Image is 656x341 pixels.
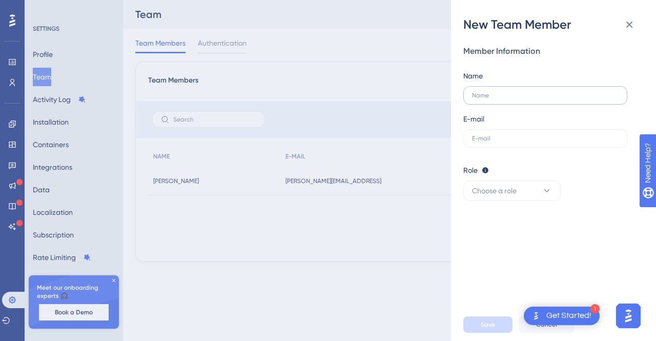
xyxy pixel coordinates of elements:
[463,113,484,125] div: E-mail
[463,70,483,82] div: Name
[24,3,64,15] span: Need Help?
[519,316,575,333] button: Cancel
[463,16,644,33] div: New Team Member
[546,310,591,322] div: Get Started!
[463,45,635,57] div: Member Information
[481,320,495,329] span: Save
[463,180,561,201] button: Choose a role
[463,164,478,176] span: Role
[472,92,619,99] input: Name
[590,304,600,313] div: 1
[524,307,600,325] div: Open Get Started! checklist, remaining modules: 1
[530,310,542,322] img: launcher-image-alternative-text
[613,300,644,331] iframe: UserGuiding AI Assistant Launcher
[472,135,619,142] input: E-mail
[472,185,517,197] span: Choose a role
[463,316,512,333] button: Save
